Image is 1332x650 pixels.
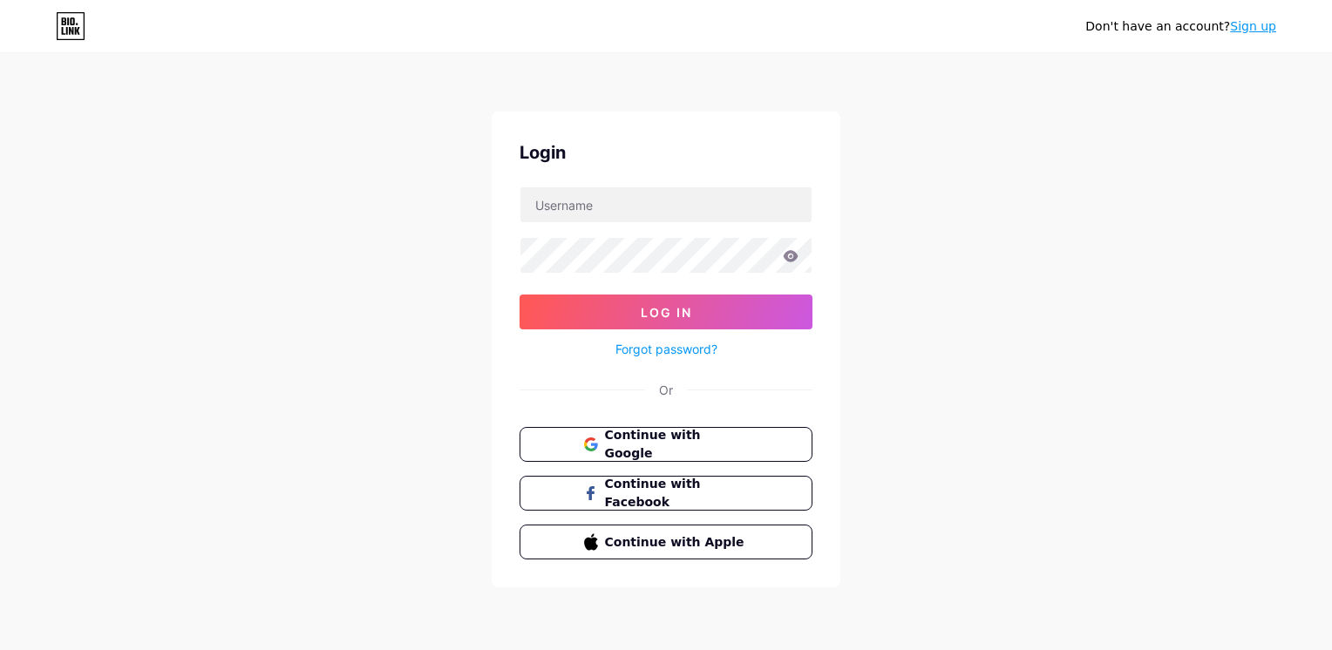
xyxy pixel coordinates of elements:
[1230,19,1276,33] a: Sign up
[605,533,749,552] span: Continue with Apple
[641,305,692,320] span: Log In
[520,525,812,559] button: Continue with Apple
[520,427,812,462] button: Continue with Google
[520,295,812,329] button: Log In
[520,139,812,166] div: Login
[615,340,717,358] a: Forgot password?
[520,187,812,222] input: Username
[659,381,673,399] div: Or
[605,475,749,511] span: Continue with Facebook
[605,426,749,463] span: Continue with Google
[520,476,812,511] button: Continue with Facebook
[1085,17,1276,36] div: Don't have an account?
